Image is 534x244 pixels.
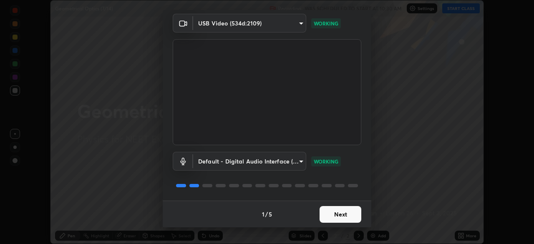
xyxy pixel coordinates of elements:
h4: 1 [262,210,264,219]
h4: 5 [269,210,272,219]
p: WORKING [314,158,338,165]
h4: / [265,210,268,219]
div: USB Video (534d:2109) [193,152,306,171]
p: WORKING [314,20,338,27]
div: USB Video (534d:2109) [193,14,306,33]
button: Next [320,206,361,223]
